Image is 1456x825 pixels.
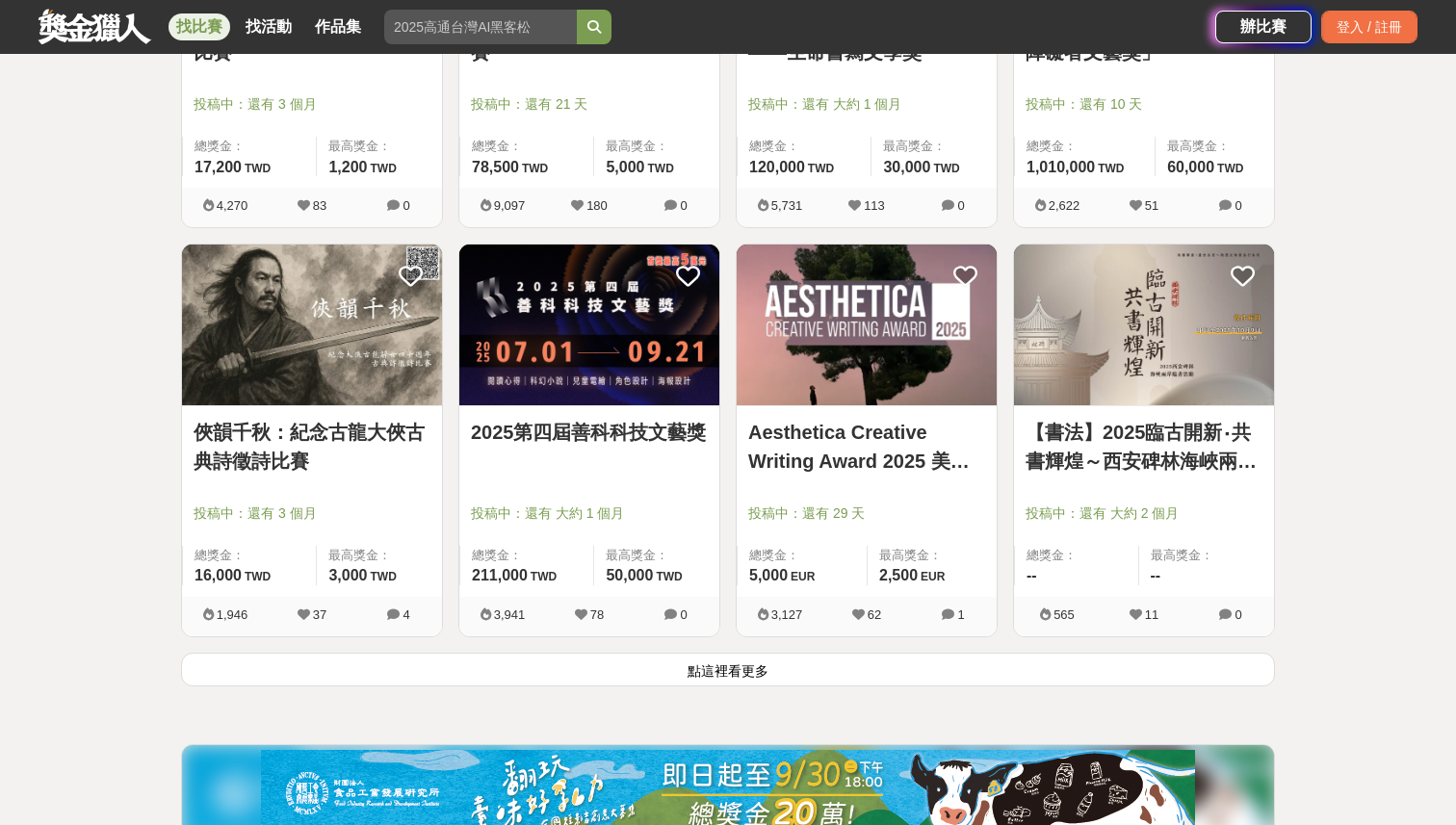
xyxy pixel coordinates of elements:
span: EUR [791,570,815,583]
span: 投稿中：還有 3 個月 [194,503,430,524]
a: 【書法】2025臨古開新‧共書輝煌～西安碑林海峽兩岸臨書徵件活動 [1026,418,1262,476]
span: 180 [586,198,608,213]
span: 最高獎金： [879,546,985,565]
span: 0 [403,198,409,213]
a: 作品集 [307,13,369,40]
a: 找比賽 [169,13,230,40]
span: 投稿中：還有 大約 1 個月 [471,503,708,524]
span: 5,000 [606,159,644,175]
a: 辦比賽 [1215,11,1312,43]
div: 登入 / 註冊 [1321,11,1417,43]
span: 4 [403,607,409,622]
span: 最高獎金： [1167,137,1262,156]
span: TWD [808,162,834,175]
span: TWD [245,570,271,583]
span: 總獎金： [1027,546,1127,565]
img: Cover Image [459,245,719,405]
a: 俠韻千秋：紀念古龍大俠古典詩徵詩比賽 [194,418,430,476]
span: 總獎金： [195,546,304,565]
a: 2025第四屆善科科技文藝獎 [471,418,708,447]
span: 51 [1145,198,1158,213]
span: 62 [868,607,881,622]
a: 找活動 [238,13,299,40]
input: 2025高通台灣AI黑客松 [384,10,577,44]
span: 11 [1145,607,1158,622]
span: 50,000 [606,567,653,583]
span: 3,941 [494,607,526,622]
span: 78,500 [472,159,519,175]
span: TWD [371,162,397,175]
span: 37 [313,607,326,622]
span: 3,000 [328,567,367,583]
span: 5,000 [749,567,788,583]
span: 113 [864,198,885,213]
a: Aesthetica Creative Writing Award 2025 美學創意寫作獎 [748,418,985,476]
span: 總獎金： [749,546,855,565]
span: TWD [371,570,397,583]
span: 9,097 [494,198,526,213]
span: 總獎金： [1027,137,1143,156]
span: 總獎金： [195,137,304,156]
span: 78 [590,607,604,622]
span: 總獎金： [472,546,582,565]
span: 最高獎金： [328,546,430,565]
span: 3,127 [771,607,803,622]
span: 60,000 [1167,159,1214,175]
span: 總獎金： [472,137,582,156]
span: TWD [648,162,674,175]
a: Cover Image [737,245,997,406]
span: 0 [1235,198,1241,213]
span: 1,010,000 [1027,159,1095,175]
a: Cover Image [182,245,442,406]
a: Cover Image [459,245,719,406]
span: 5,731 [771,198,803,213]
span: 0 [957,198,964,213]
span: -- [1027,567,1037,583]
span: 565 [1053,607,1075,622]
span: 投稿中：還有 29 天 [748,503,985,524]
span: 1,946 [217,607,248,622]
span: TWD [933,162,959,175]
span: 16,000 [195,567,242,583]
span: -- [1151,567,1161,583]
span: TWD [1217,162,1243,175]
img: Cover Image [182,245,442,405]
span: 最高獎金： [883,137,985,156]
span: 總獎金： [749,137,859,156]
span: 30,000 [883,159,930,175]
span: 1 [957,607,964,622]
span: 投稿中：還有 大約 2 個月 [1026,503,1262,524]
span: 0 [680,198,687,213]
span: 0 [680,607,687,622]
span: EUR [921,570,945,583]
span: 2,500 [879,567,918,583]
span: TWD [522,162,548,175]
span: TWD [245,162,271,175]
span: TWD [531,570,557,583]
span: 83 [313,198,326,213]
span: TWD [1098,162,1124,175]
span: 120,000 [749,159,805,175]
span: 2,622 [1049,198,1080,213]
span: 4,270 [217,198,248,213]
span: 最高獎金： [606,137,708,156]
span: TWD [656,570,682,583]
button: 點這裡看更多 [181,653,1275,686]
span: 投稿中：還有 大約 1 個月 [748,94,985,115]
span: 211,000 [472,567,528,583]
span: 投稿中：還有 3 個月 [194,94,430,115]
a: Cover Image [1014,245,1274,406]
img: Cover Image [737,245,997,405]
span: 最高獎金： [328,137,430,156]
span: 最高獎金： [1151,546,1263,565]
span: 1,200 [328,159,367,175]
span: 17,200 [195,159,242,175]
span: 投稿中：還有 10 天 [1026,94,1262,115]
span: 0 [1235,607,1241,622]
img: Cover Image [1014,245,1274,405]
span: 最高獎金： [606,546,708,565]
span: 投稿中：還有 21 天 [471,94,708,115]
